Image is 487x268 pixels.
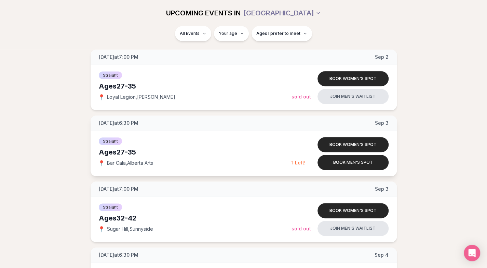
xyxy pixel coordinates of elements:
[99,226,104,232] span: 📍
[292,94,311,99] span: Sold Out
[243,5,321,21] button: [GEOGRAPHIC_DATA]
[317,203,389,218] button: Book women's spot
[99,120,138,126] span: [DATE] at 6:30 PM
[317,155,389,170] button: Book men's spot
[99,213,292,223] div: Ages 32-42
[317,137,389,152] button: Book women's spot
[317,71,389,86] button: Book women's spot
[252,26,312,41] button: Ages I prefer to meet
[107,226,153,232] span: Sugar Hill , Sunnyside
[464,245,480,261] div: Open Intercom Messenger
[317,89,389,104] button: Join men's waitlist
[375,120,389,126] span: Sep 3
[166,8,241,18] span: UPCOMING EVENTS IN
[99,94,104,100] span: 📍
[99,252,138,258] span: [DATE] at 6:30 PM
[375,252,389,258] span: Sep 4
[99,186,138,192] span: [DATE] at 7:00 PM
[99,137,122,145] span: Straight
[292,226,311,231] span: Sold Out
[99,81,292,91] div: Ages 27-35
[99,54,138,61] span: [DATE] at 7:00 PM
[107,94,175,100] span: Loyal Legion , [PERSON_NAME]
[317,221,389,236] button: Join men's waitlist
[375,54,389,61] span: Sep 2
[375,186,389,192] span: Sep 3
[214,26,249,41] button: Your age
[99,147,292,157] div: Ages 27-35
[292,160,306,165] span: 1 Left!
[107,160,153,166] span: Bar Cala , Alberta Arts
[175,26,211,41] button: All Events
[180,31,200,36] span: All Events
[99,71,122,79] span: Straight
[99,203,122,211] span: Straight
[256,31,300,36] span: Ages I prefer to meet
[99,160,104,166] span: 📍
[219,31,237,36] span: Your age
